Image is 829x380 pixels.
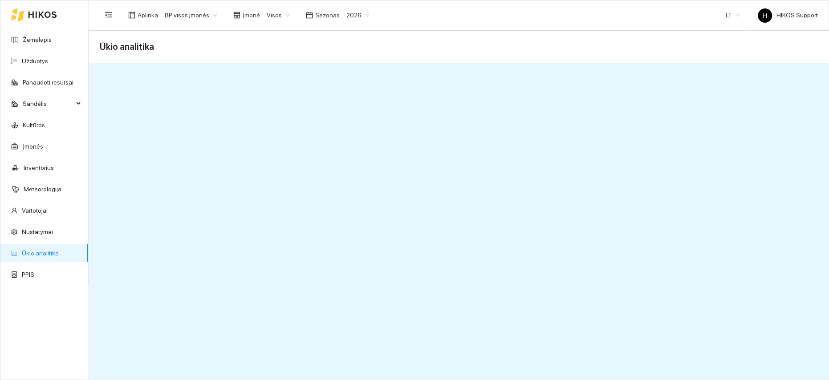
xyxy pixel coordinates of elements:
[23,79,73,86] a: Panaudoti resursai
[22,57,48,65] a: Užduotys
[138,10,159,20] span: Aplinka :
[24,186,61,193] a: Meteorologija
[243,10,261,20] span: Įmonė :
[23,121,45,129] a: Kultūros
[100,40,154,54] span: Ūkio analitika
[23,143,43,150] a: Įmonės
[105,11,113,19] span: menu-fold
[22,250,59,257] a: Ūkio analitika
[23,95,73,113] span: Sandėlis
[22,271,34,278] a: PPIS
[22,207,48,214] a: Vartotojai
[726,8,740,22] span: LT
[267,8,290,22] span: Visos
[165,8,217,22] span: BP visos įmonės
[763,8,767,23] span: H
[758,12,818,19] span: HIKOS Support
[315,10,341,20] span: Sezonas :
[22,228,53,235] a: Nustatymai
[233,12,240,19] span: shop
[128,12,135,19] span: layout
[24,164,54,171] a: Inventorius
[346,8,370,22] span: 2026
[100,6,118,24] button: menu-fold
[23,36,52,43] a: Žemėlapis
[306,12,313,19] span: calendar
